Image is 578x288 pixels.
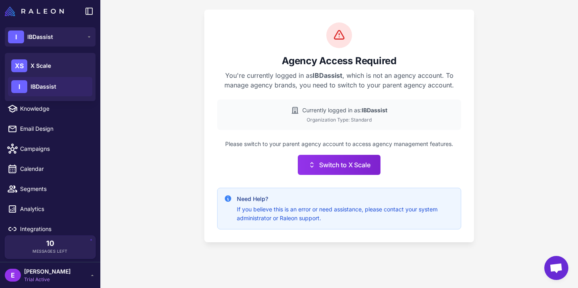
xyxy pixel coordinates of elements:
div: E [5,269,21,282]
span: IBDassist [27,32,53,41]
div: I [11,80,27,93]
a: Chats [3,80,97,97]
div: Open chat [544,256,568,280]
span: Integrations [20,225,91,233]
a: Calendar [3,160,97,177]
span: Segments [20,185,91,193]
a: Integrations [3,221,97,237]
a: Raleon Logo [5,6,67,16]
button: Switch to X Scale [298,155,380,175]
p: Please switch to your parent agency account to access agency management features. [217,140,461,148]
span: Calendar [20,164,91,173]
span: Email Design [20,124,91,133]
span: Trial Active [24,276,71,283]
a: Email Design [3,120,97,137]
p: If you believe this is an error or need assistance, please contact your system administrator or R... [237,205,454,223]
span: [PERSON_NAME] [24,267,71,276]
span: 10 [46,240,54,247]
span: X Scale [31,61,51,70]
a: Knowledge [3,100,97,117]
strong: IBDassist [362,107,387,114]
button: IIBDassist [5,27,96,47]
p: You're currently logged in as , which is not an agency account. To manage agency brands, you need... [217,71,461,90]
a: Campaigns [3,140,97,157]
span: Campaigns [20,144,91,153]
span: Currently logged in as: [302,106,387,115]
span: IBDassist [31,82,56,91]
div: Organization Type: Standard [224,116,455,124]
span: Messages Left [33,248,68,254]
a: Analytics [3,201,97,217]
h2: Agency Access Required [217,55,461,67]
span: Analytics [20,205,91,213]
img: Raleon Logo [5,6,64,16]
div: XS [11,59,27,72]
div: I [8,30,24,43]
h4: Need Help? [237,195,454,203]
strong: IBDassist [313,71,342,79]
a: Segments [3,181,97,197]
span: Knowledge [20,104,91,113]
